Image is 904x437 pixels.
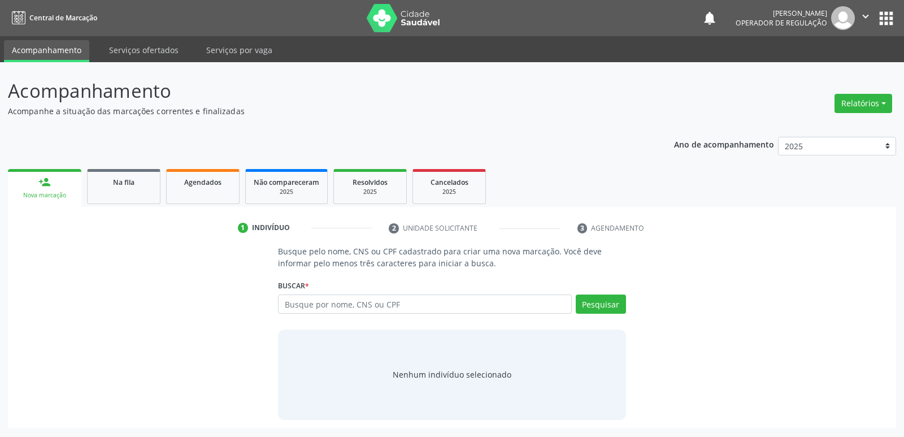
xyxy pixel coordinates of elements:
i:  [859,10,872,23]
p: Busque pelo nome, CNS ou CPF cadastrado para criar uma nova marcação. Você deve informar pelo men... [278,245,625,269]
a: Acompanhamento [4,40,89,62]
div: 2025 [254,188,319,196]
div: 2025 [342,188,398,196]
span: Resolvidos [353,178,388,187]
span: Central de Marcação [29,13,97,23]
button: Pesquisar [576,295,626,314]
a: Serviços ofertados [101,40,186,60]
button:  [855,6,876,30]
span: Na fila [113,178,134,187]
div: Nenhum indivíduo selecionado [393,369,511,380]
button: Relatórios [835,94,892,113]
div: [PERSON_NAME] [736,8,827,18]
div: 1 [238,223,248,233]
p: Acompanhamento [8,77,629,105]
span: Operador de regulação [736,18,827,28]
p: Ano de acompanhamento [674,137,774,151]
div: 2025 [421,188,477,196]
a: Central de Marcação [8,8,97,27]
span: Não compareceram [254,178,319,187]
div: Nova marcação [16,191,73,200]
p: Acompanhe a situação das marcações correntes e finalizadas [8,105,629,117]
button: apps [876,8,896,28]
a: Serviços por vaga [198,40,280,60]
button: notifications [702,10,718,26]
span: Agendados [184,178,221,187]
div: Indivíduo [252,223,290,233]
input: Busque por nome, CNS ou CPF [278,295,571,314]
label: Buscar [278,277,309,295]
span: Cancelados [431,178,468,187]
div: person_add [38,176,51,188]
img: img [831,6,855,30]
